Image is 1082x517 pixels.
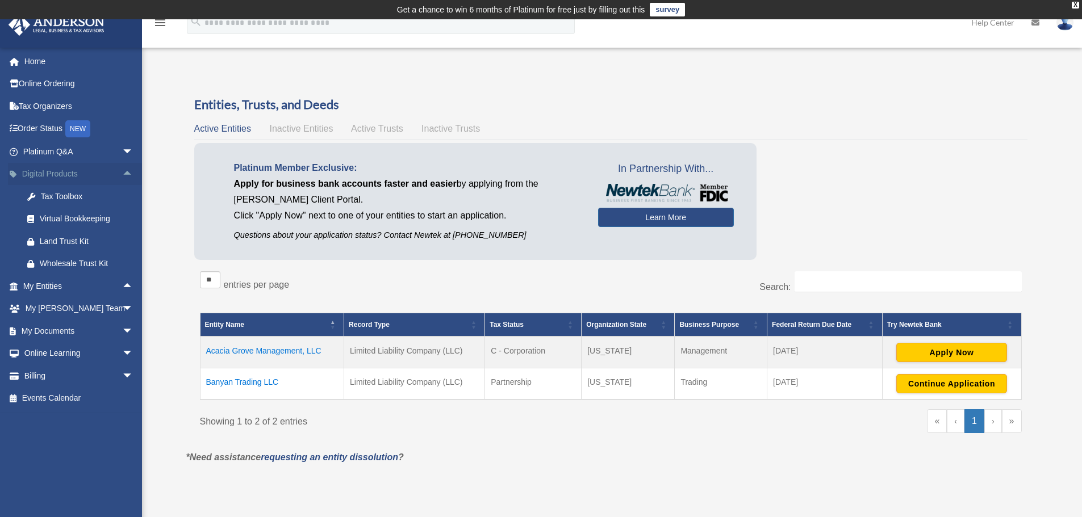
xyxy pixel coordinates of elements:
[767,337,883,368] td: [DATE]
[122,297,145,321] span: arrow_drop_down
[16,230,151,253] a: Land Trust Kit
[122,163,145,186] span: arrow_drop_up
[234,176,581,208] p: by applying from the [PERSON_NAME] Client Portal.
[200,409,603,430] div: Showing 1 to 2 of 2 entries
[40,257,136,271] div: Wholesale Trust Kit
[947,409,964,433] a: Previous
[8,342,151,365] a: Online Learningarrow_drop_down
[351,124,403,133] span: Active Trusts
[5,14,108,36] img: Anderson Advisors Platinum Portal
[234,208,581,224] p: Click "Apply Now" next to one of your entities to start an application.
[8,140,151,163] a: Platinum Q&Aarrow_drop_down
[604,184,728,202] img: NewtekBankLogoSM.png
[8,95,151,117] a: Tax Organizers
[598,160,734,178] span: In Partnership With...
[964,409,984,433] a: 1
[927,409,947,433] a: First
[40,212,136,226] div: Virtual Bookkeeping
[896,343,1007,362] button: Apply Now
[153,16,167,30] i: menu
[679,321,739,329] span: Business Purpose
[896,374,1007,393] button: Continue Application
[349,321,390,329] span: Record Type
[122,140,145,163] span: arrow_drop_down
[65,120,90,137] div: NEW
[8,320,151,342] a: My Documentsarrow_drop_down
[421,124,480,133] span: Inactive Trusts
[122,320,145,343] span: arrow_drop_down
[344,368,485,400] td: Limited Liability Company (LLC)
[8,117,151,141] a: Order StatusNEW
[224,280,290,289] label: entries per page
[887,318,1004,331] div: Try Newtek Bank
[269,124,333,133] span: Inactive Entities
[582,313,675,337] th: Organization State: Activate to sort
[8,387,151,410] a: Events Calendar
[190,15,202,28] i: search
[1056,14,1073,31] img: User Pic
[16,253,151,275] a: Wholesale Trust Kit
[153,20,167,30] a: menu
[984,409,1002,433] a: Next
[16,208,151,230] a: Virtual Bookkeeping
[200,368,344,400] td: Banyan Trading LLC
[122,364,145,388] span: arrow_drop_down
[205,321,244,329] span: Entity Name
[16,185,151,208] a: Tax Toolbox
[8,73,151,95] a: Online Ordering
[485,368,582,400] td: Partnership
[490,321,524,329] span: Tax Status
[234,228,581,242] p: Questions about your application status? Contact Newtek at [PHONE_NUMBER]
[344,337,485,368] td: Limited Liability Company (LLC)
[759,282,791,292] label: Search:
[485,337,582,368] td: C - Corporation
[767,313,883,337] th: Federal Return Due Date: Activate to sort
[200,313,344,337] th: Entity Name: Activate to invert sorting
[582,368,675,400] td: [US_STATE]
[675,313,767,337] th: Business Purpose: Activate to sort
[882,313,1021,337] th: Try Newtek Bank : Activate to sort
[767,368,883,400] td: [DATE]
[397,3,645,16] div: Get a chance to win 6 months of Platinum for free just by filling out this
[8,297,151,320] a: My [PERSON_NAME] Teamarrow_drop_down
[344,313,485,337] th: Record Type: Activate to sort
[8,275,145,297] a: My Entitiesarrow_drop_up
[675,337,767,368] td: Management
[485,313,582,337] th: Tax Status: Activate to sort
[122,342,145,365] span: arrow_drop_down
[1002,409,1022,433] a: Last
[586,321,646,329] span: Organization State
[1072,2,1079,9] div: close
[598,208,734,227] a: Learn More
[122,275,145,298] span: arrow_drop_up
[40,234,136,249] div: Land Trust Kit
[650,3,685,16] a: survey
[8,163,151,186] a: Digital Productsarrow_drop_up
[261,452,398,462] a: requesting an entity dissolution
[772,321,851,329] span: Federal Return Due Date
[40,190,136,204] div: Tax Toolbox
[8,364,151,387] a: Billingarrow_drop_down
[194,124,251,133] span: Active Entities
[8,50,151,73] a: Home
[234,179,457,188] span: Apply for business bank accounts faster and easier
[194,96,1027,114] h3: Entities, Trusts, and Deeds
[200,337,344,368] td: Acacia Grove Management, LLC
[234,160,581,176] p: Platinum Member Exclusive:
[582,337,675,368] td: [US_STATE]
[675,368,767,400] td: Trading
[186,452,404,462] em: *Need assistance ?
